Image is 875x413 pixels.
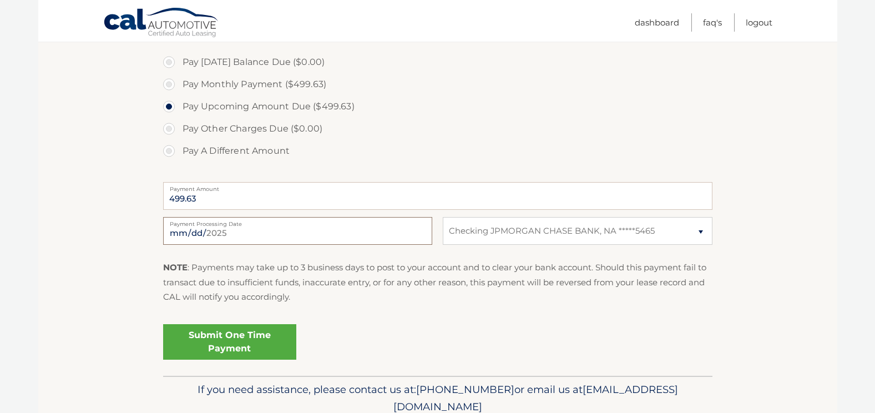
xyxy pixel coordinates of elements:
a: FAQ's [703,13,722,32]
a: Cal Automotive [103,7,220,39]
p: : Payments may take up to 3 business days to post to your account and to clear your bank account.... [163,260,712,304]
a: Submit One Time Payment [163,324,296,360]
label: Pay [DATE] Balance Due ($0.00) [163,51,712,73]
label: Pay Monthly Payment ($499.63) [163,73,712,95]
label: Pay Other Charges Due ($0.00) [163,118,712,140]
label: Payment Amount [163,182,712,191]
input: Payment Amount [163,182,712,210]
strong: NOTE [163,262,188,273]
a: Logout [746,13,772,32]
label: Pay A Different Amount [163,140,712,162]
input: Payment Date [163,217,432,245]
label: Payment Processing Date [163,217,432,226]
label: Pay Upcoming Amount Due ($499.63) [163,95,712,118]
a: Dashboard [635,13,679,32]
span: [PHONE_NUMBER] [416,383,514,396]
